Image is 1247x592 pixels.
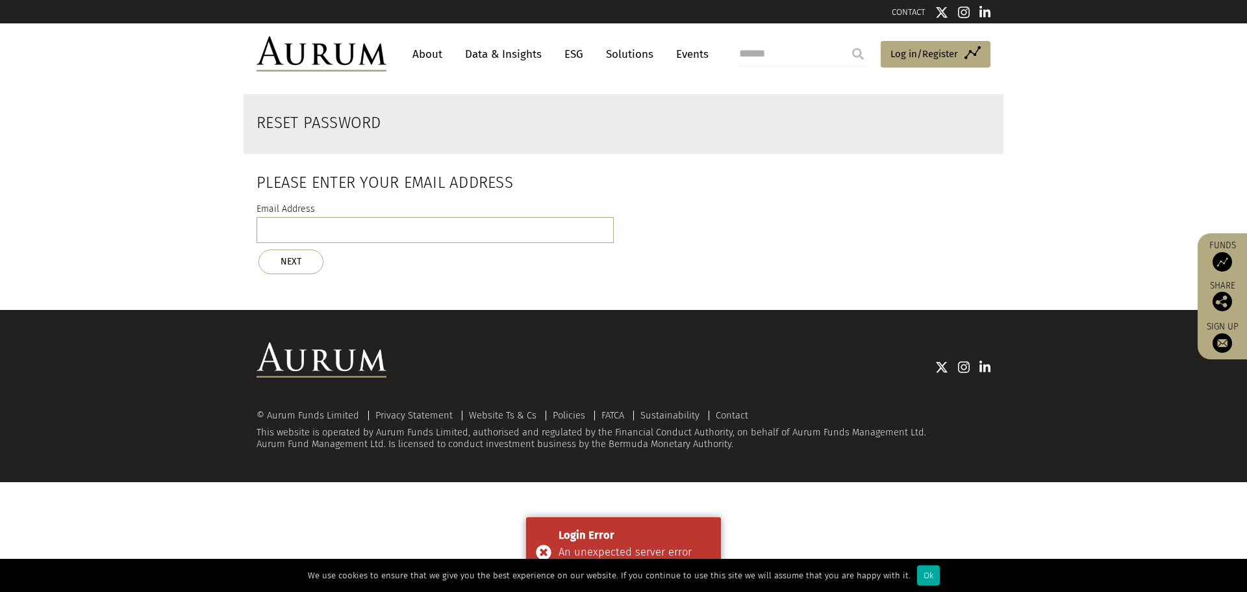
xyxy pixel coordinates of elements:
a: About [406,42,449,66]
label: Email Address [257,201,315,217]
img: Twitter icon [935,361,948,374]
a: Policies [553,409,585,421]
img: Aurum Logo [257,342,386,378]
a: ESG [558,42,590,66]
a: Data & Insights [459,42,548,66]
img: Sign up to our newsletter [1213,333,1232,353]
a: Privacy Statement [375,409,453,421]
a: Log in/Register [881,41,990,68]
h2: Reset Password [257,114,865,133]
span: Log in/Register [890,46,958,62]
img: Instagram icon [958,6,970,19]
img: Aurum [257,36,386,71]
a: Solutions [599,42,660,66]
div: An unexpected server error occurred. [559,544,711,578]
a: CONTACT [892,7,926,17]
button: NEXT [258,250,323,274]
h2: Please enter your email address [257,174,614,192]
a: Events [670,42,709,66]
a: Website Ts & Cs [469,409,536,421]
img: Access Funds [1213,252,1232,272]
a: Sign up [1204,321,1241,353]
a: Contact [716,409,748,421]
a: Funds [1204,240,1241,272]
img: Linkedin icon [979,6,991,19]
div: This website is operated by Aurum Funds Limited, authorised and regulated by the Financial Conduc... [257,410,990,450]
a: FATCA [601,409,624,421]
img: Instagram icon [958,361,970,374]
div: Login Error [559,527,711,544]
input: Submit [845,41,871,67]
img: Twitter icon [935,6,948,19]
div: © Aurum Funds Limited [257,411,366,420]
img: Linkedin icon [979,361,991,374]
div: Share [1204,281,1241,311]
img: Share this post [1213,292,1232,311]
a: Sustainability [640,409,699,421]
